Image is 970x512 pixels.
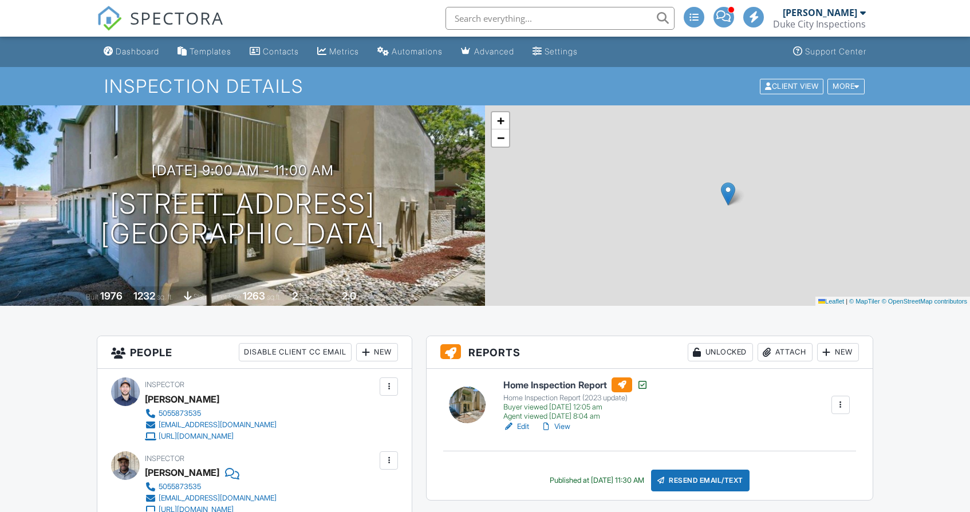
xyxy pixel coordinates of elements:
[492,112,509,129] a: Zoom in
[503,421,529,432] a: Edit
[173,41,236,62] a: Templates
[145,408,277,419] a: 5055873535
[805,46,866,56] div: Support Center
[882,298,967,305] a: © OpenStreetMap contributors
[145,380,184,389] span: Inspector
[267,293,281,301] span: sq.ft.
[145,431,277,442] a: [URL][DOMAIN_NAME]
[97,15,224,40] a: SPECTORA
[541,421,570,432] a: View
[86,293,98,301] span: Built
[773,18,866,30] div: Duke City Inspections
[545,46,578,56] div: Settings
[528,41,582,62] a: Settings
[788,41,871,62] a: Support Center
[104,76,866,96] h1: Inspection Details
[849,298,880,305] a: © MapTiler
[721,182,735,206] img: Marker
[456,41,519,62] a: Advanced
[503,377,648,421] a: Home Inspection Report Home Inspection Report (2023 update) Buyer viewed [DATE] 12:05 am Agent vi...
[239,343,352,361] div: Disable Client CC Email
[503,393,648,403] div: Home Inspection Report (2023 update)
[145,493,277,504] a: [EMAIL_ADDRESS][DOMAIN_NAME]
[159,432,234,441] div: [URL][DOMAIN_NAME]
[145,391,219,408] div: [PERSON_NAME]
[827,78,865,94] div: More
[688,343,753,361] div: Unlocked
[356,343,398,361] div: New
[474,46,514,56] div: Advanced
[152,163,334,178] h3: [DATE] 9:00 am - 11:00 am
[759,81,826,90] a: Client View
[99,41,164,62] a: Dashboard
[358,293,391,301] span: bathrooms
[818,298,844,305] a: Leaflet
[313,41,364,62] a: Metrics
[116,46,159,56] div: Dashboard
[145,464,219,481] div: [PERSON_NAME]
[550,476,644,485] div: Published at [DATE] 11:30 AM
[159,494,277,503] div: [EMAIL_ADDRESS][DOMAIN_NAME]
[760,78,823,94] div: Client View
[217,293,241,301] span: Lot Size
[159,482,201,491] div: 5055873535
[145,419,277,431] a: [EMAIL_ADDRESS][DOMAIN_NAME]
[329,46,359,56] div: Metrics
[392,46,443,56] div: Automations
[159,420,277,430] div: [EMAIL_ADDRESS][DOMAIN_NAME]
[758,343,813,361] div: Attach
[445,7,675,30] input: Search everything...
[101,189,385,250] h1: [STREET_ADDRESS] [GEOGRAPHIC_DATA]
[145,454,184,463] span: Inspector
[373,41,447,62] a: Automations (Advanced)
[263,46,299,56] div: Contacts
[503,403,648,412] div: Buyer viewed [DATE] 12:05 am
[492,129,509,147] a: Zoom out
[133,290,155,302] div: 1232
[145,481,277,493] a: 5055873535
[194,293,206,301] span: slab
[157,293,173,301] span: sq. ft.
[299,293,331,301] span: bedrooms
[503,377,648,392] h6: Home Inspection Report
[130,6,224,30] span: SPECTORA
[190,46,231,56] div: Templates
[817,343,859,361] div: New
[651,470,750,491] div: Resend Email/Text
[497,131,504,145] span: −
[503,412,648,421] div: Agent viewed [DATE] 8:04 am
[100,290,123,302] div: 1976
[97,336,412,369] h3: People
[342,290,356,302] div: 2.0
[292,290,298,302] div: 2
[159,409,201,418] div: 5055873535
[846,298,847,305] span: |
[783,7,857,18] div: [PERSON_NAME]
[97,6,122,31] img: The Best Home Inspection Software - Spectora
[427,336,873,369] h3: Reports
[245,41,303,62] a: Contacts
[497,113,504,128] span: +
[243,290,265,302] div: 1263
